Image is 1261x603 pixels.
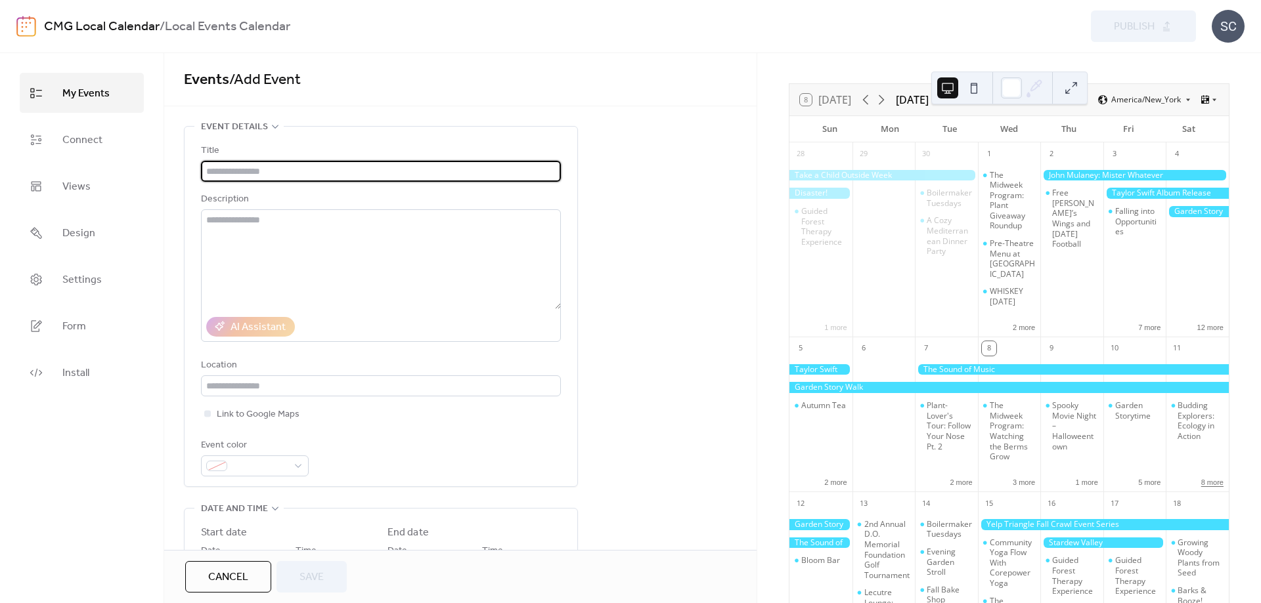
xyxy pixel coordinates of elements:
div: 14 [919,496,933,510]
a: Design [20,213,144,253]
span: Time [482,543,503,559]
div: Guided Forest Therapy Experience [1052,555,1098,596]
div: Start date [201,525,247,541]
button: 3 more [1007,476,1040,487]
div: Free Gussie’s Wings and Thursday Football [1040,188,1103,249]
div: [DATE] [896,92,929,108]
div: Guided Forest Therapy Experience [1115,555,1161,596]
div: 4 [1170,147,1184,161]
div: Community Yoga Flow With Corepower Yoga [978,537,1041,589]
div: Boilermaker Tuesdays [927,519,973,539]
div: 17 [1107,496,1122,510]
div: Event color [201,438,306,453]
a: CMG Local Calendar [44,14,160,39]
span: Link to Google Maps [217,407,299,423]
a: My Events [20,73,144,113]
div: Thu [1039,116,1099,142]
div: 8 [982,341,996,356]
span: Date [387,543,407,559]
div: WHISKEY WEDNESDAY [978,286,1041,306]
span: My Events [62,83,110,104]
div: Taylor Swift Album Release Celebration [1103,188,1229,199]
div: Autumn Tea [801,400,846,411]
div: Falling into Opportunities [1115,206,1161,237]
div: John Mulaney: Mister Whatever [1040,170,1229,181]
div: 13 [856,496,871,510]
div: The Midweek Program: Watching the Berms Grow [978,400,1041,462]
button: 2 more [819,476,852,487]
div: Sat [1159,116,1218,142]
div: Take a Child Outside Week [789,170,978,181]
div: Plant-Lover's Tour: Follow Your Nose Pt. 2 [915,400,978,451]
a: Views [20,166,144,206]
div: Community Yoga Flow With Corepower Yoga [990,537,1036,589]
div: Falling into Opportunities [1103,206,1166,237]
button: 12 more [1192,321,1229,332]
span: Views [62,177,91,197]
div: Garden Storytime [1103,400,1166,421]
div: Pre-Theatre Menu at Alley Twenty Six [978,238,1041,279]
div: Boilermaker Tuesdays [927,188,973,208]
button: 1 more [819,321,852,332]
div: 9 [1044,341,1059,356]
div: Garden Storytime [1115,400,1161,421]
div: Bloom Bar [789,555,852,566]
div: 2 [1044,147,1059,161]
button: 2 more [1007,321,1040,332]
div: 28 [793,147,808,161]
span: / Add Event [229,66,301,94]
div: Garden Story Walk [1166,206,1229,217]
div: Yelp Triangle Fall Crawl Event Series [978,519,1229,530]
div: Bloom Bar [801,555,840,566]
b: / [160,14,165,39]
button: 2 more [944,476,977,487]
div: The Midweek Program: Plant Giveaway Roundup [978,170,1041,232]
div: The Midweek Program: Plant Giveaway Roundup [990,170,1036,232]
span: Date [201,543,221,559]
span: Connect [62,130,102,150]
div: 10 [1107,341,1122,356]
div: Disaster! [789,188,852,199]
div: Taylor Swift Album Release Celebration [789,364,852,375]
div: 2nd Annual D.O. Memorial Foundation Golf Tournament [864,519,910,581]
div: Evening Garden Stroll [915,547,978,577]
div: Guided Forest Therapy Experience [801,206,847,247]
span: America/New_York [1111,96,1181,104]
span: Design [62,223,95,243]
div: Guided Forest Therapy Experience [1103,555,1166,596]
div: Stardew Valley [1040,537,1166,549]
div: Mon [860,116,919,142]
button: 8 more [1196,476,1229,487]
div: Boilermaker Tuesdays [915,519,978,539]
button: 1 more [1071,476,1103,487]
div: The Sound of Music [789,537,852,549]
a: Form [20,306,144,346]
div: WHISKEY [DATE] [990,286,1036,306]
div: 18 [1170,496,1184,510]
div: Title [201,143,558,159]
div: Spooky Movie Night – Halloweentown [1052,400,1098,451]
div: Garden Story Walk [789,519,852,530]
button: 7 more [1133,321,1166,332]
div: The Midweek Program: Watching the Berms Grow [990,400,1036,462]
div: 30 [919,147,933,161]
div: 1 [982,147,996,161]
div: Pre-Theatre Menu at [GEOGRAPHIC_DATA] [990,238,1036,279]
a: Events [184,66,229,94]
div: 16 [1044,496,1059,510]
div: Plant-Lover's Tour: Follow Your Nose Pt. 2 [927,400,973,451]
span: Time [296,543,317,559]
div: End date [387,525,429,541]
div: 3 [1107,147,1122,161]
span: Settings [62,270,102,290]
div: Wed [979,116,1039,142]
img: logo [16,16,36,37]
a: Settings [20,259,144,299]
div: Tue [919,116,979,142]
div: Guided Forest Therapy Experience [789,206,852,247]
div: Budding Explorers: Ecology in Action [1178,400,1224,441]
button: Cancel [185,561,271,593]
div: 2nd Annual D.O. Memorial Foundation Golf Tournament [852,519,916,581]
div: Description [201,192,558,207]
